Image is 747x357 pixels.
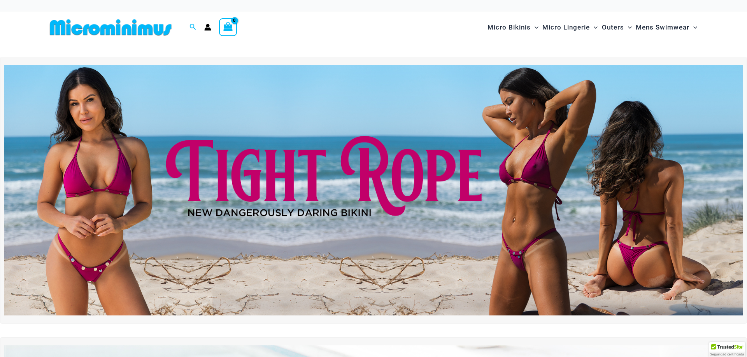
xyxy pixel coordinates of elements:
[602,17,624,37] span: Outers
[542,17,590,37] span: Micro Lingerie
[486,16,540,39] a: Micro BikinisMenu ToggleMenu Toggle
[689,17,697,37] span: Menu Toggle
[47,19,175,36] img: MM SHOP LOGO FLAT
[531,17,538,37] span: Menu Toggle
[4,65,743,315] img: Tight Rope Pink Bikini
[204,24,211,31] a: Account icon link
[189,23,196,32] a: Search icon link
[487,17,531,37] span: Micro Bikinis
[590,17,598,37] span: Menu Toggle
[634,16,699,39] a: Mens SwimwearMenu ToggleMenu Toggle
[219,18,237,36] a: View Shopping Cart, empty
[540,16,600,39] a: Micro LingerieMenu ToggleMenu Toggle
[600,16,634,39] a: OutersMenu ToggleMenu Toggle
[484,14,700,40] nav: Site Navigation
[624,17,632,37] span: Menu Toggle
[709,342,745,357] div: TrustedSite Certified
[636,17,689,37] span: Mens Swimwear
